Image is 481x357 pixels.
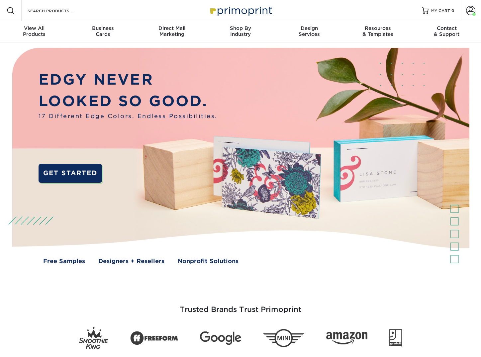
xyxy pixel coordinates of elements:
[39,69,218,90] p: EDGY NEVER
[39,112,218,120] span: 17 Different Edge Colors. Endless Possibilities.
[69,25,138,37] div: Cards
[46,289,435,322] h3: Trusted Brands Trust Primoprint
[79,327,108,349] img: Smoothie King
[343,25,412,31] span: Resources
[39,164,102,183] a: GET STARTED
[275,21,343,42] a: DesignServices
[138,21,206,42] a: Direct MailMarketing
[27,7,92,15] input: SEARCH PRODUCTS.....
[451,8,454,13] span: 0
[206,25,275,37] div: Industry
[326,332,367,344] img: Amazon
[206,25,275,31] span: Shop By
[69,25,138,31] span: Business
[431,8,450,14] span: MY CART
[178,257,239,265] a: Nonprofit Solutions
[389,329,402,347] img: Goodwill
[275,25,343,31] span: Design
[412,25,481,31] span: Contact
[39,90,218,112] p: LOOKED SO GOOD.
[98,257,164,265] a: Designers + Resellers
[206,21,275,42] a: Shop ByIndustry
[263,329,304,347] img: Mini
[412,21,481,42] a: Contact& Support
[343,21,412,42] a: Resources& Templates
[412,25,481,37] div: & Support
[207,3,274,18] img: Primoprint
[138,25,206,31] span: Direct Mail
[200,331,241,345] img: Google
[343,25,412,37] div: & Templates
[69,21,138,42] a: BusinessCards
[138,25,206,37] div: Marketing
[275,25,343,37] div: Services
[43,257,85,265] a: Free Samples
[130,327,178,349] img: Freeform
